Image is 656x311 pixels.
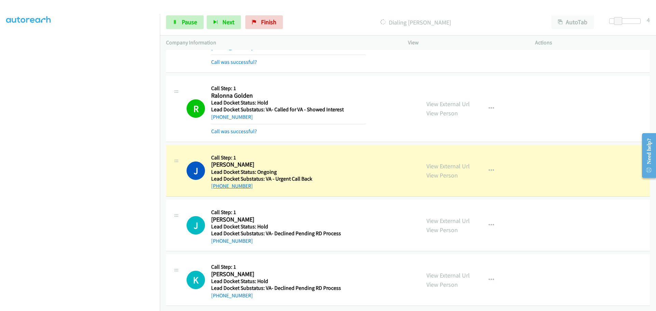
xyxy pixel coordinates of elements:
a: [PHONE_NUMBER] [211,44,253,51]
a: View Person [426,109,458,117]
div: 4 [647,15,650,25]
h1: J [187,161,205,180]
a: View External Url [426,271,470,279]
iframe: Resource Center [636,128,656,183]
button: Next [207,15,241,29]
span: Next [222,18,234,26]
h5: Lead Docket Substatus: VA- Declined Pending RD Process [211,285,341,292]
p: Company Information [166,39,396,47]
a: View External Url [426,100,470,108]
a: Call was successful? [211,128,257,135]
h1: K [187,271,205,289]
a: [PHONE_NUMBER] [211,238,253,244]
h5: Lead Docket Status: Hold [211,99,366,106]
h5: Lead Docket Status: Ongoing [211,169,312,175]
a: [PHONE_NUMBER] [211,292,253,299]
a: View Person [426,226,458,234]
span: Finish [261,18,276,26]
h5: Call Step: 1 [211,154,312,161]
h5: Lead Docket Substatus: VA - Urgent Call Back [211,175,312,182]
h2: Ralonna Golden [211,92,366,100]
div: The call is yet to be attempted [187,271,205,289]
div: The call is yet to be attempted [187,216,205,235]
a: View External Url [426,217,470,225]
a: Pause [166,15,204,29]
h5: Lead Docket Status: Hold [211,278,341,285]
p: Actions [535,39,650,47]
a: View Person [426,281,458,288]
h5: Lead Docket Status: Hold [211,223,341,230]
h5: Call Step: 1 [211,85,366,92]
h2: [PERSON_NAME] [211,216,341,224]
h5: Call Step: 1 [211,209,341,216]
h2: [PERSON_NAME] [211,161,312,169]
h2: [PERSON_NAME] [211,270,341,278]
button: AutoTab [551,15,594,29]
a: [PHONE_NUMBER] [211,114,253,120]
span: Pause [182,18,197,26]
h5: Lead Docket Substatus: VA- Declined Pending RD Process [211,230,341,237]
a: Call was successful? [211,59,257,65]
a: [PHONE_NUMBER] [211,183,253,189]
p: View [408,39,523,47]
h1: R [187,99,205,118]
h1: J [187,216,205,235]
a: View External Url [426,162,470,170]
p: Dialing [PERSON_NAME] [292,18,539,27]
a: View Person [426,171,458,179]
a: Finish [245,15,283,29]
h5: Call Step: 1 [211,264,341,270]
h5: Lead Docket Substatus: VA- Called for VA - Showed Interest [211,106,366,113]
